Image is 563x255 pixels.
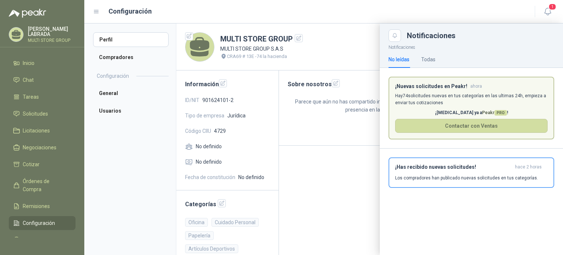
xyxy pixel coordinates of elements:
span: ahora [470,83,482,90]
p: Hay 74 solicitudes nuevas en tus categorías en las ultimas 24h, empieza a enviar tus cotizaciones [395,92,548,106]
p: Notificaciones [380,42,563,51]
a: Remisiones [9,199,76,213]
h3: ¡Nuevas solicitudes en Peakr! [395,83,467,90]
button: 1 [541,5,554,18]
div: No leídas [389,55,409,63]
span: Manuales y ayuda [23,236,65,244]
span: Remisiones [23,202,50,210]
button: Contactar con Ventas [395,119,548,133]
p: Los compradores han publicado nuevas solicitudes en tus categorías. [395,175,538,181]
a: Negociaciones [9,141,76,154]
a: Inicio [9,56,76,70]
p: MULTI STORE GROUP [28,38,76,43]
button: ¡Has recibido nuevas solicitudes!hace 2 horas Los compradores han publicado nuevas solicitudes en... [389,157,554,188]
span: Chat [23,76,34,84]
span: Cotizar [23,160,40,168]
span: Licitaciones [23,127,50,135]
span: hace 2 horas [515,164,542,170]
span: Configuración [23,219,55,227]
span: 1 [548,3,556,10]
a: Cotizar [9,157,76,171]
h3: ¡Has recibido nuevas solicitudes! [395,164,512,170]
span: Peakr [482,110,507,115]
a: Configuración [9,216,76,230]
div: Notificaciones [407,32,554,39]
a: Solicitudes [9,107,76,121]
a: Chat [9,73,76,87]
a: Tareas [9,90,76,104]
a: Manuales y ayuda [9,233,76,247]
div: Todas [421,55,435,63]
button: Close [389,29,401,42]
span: Órdenes de Compra [23,177,69,193]
h1: Configuración [108,6,152,17]
span: Negociaciones [23,143,56,152]
p: ¡[MEDICAL_DATA] ya a ! [395,109,548,116]
span: Solicitudes [23,110,48,118]
a: Órdenes de Compra [9,174,76,196]
span: Inicio [23,59,34,67]
p: [PERSON_NAME] LABRADA [28,26,76,37]
a: Licitaciones [9,124,76,138]
img: Logo peakr [9,9,46,18]
span: PRO [494,110,507,116]
span: Tareas [23,93,39,101]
